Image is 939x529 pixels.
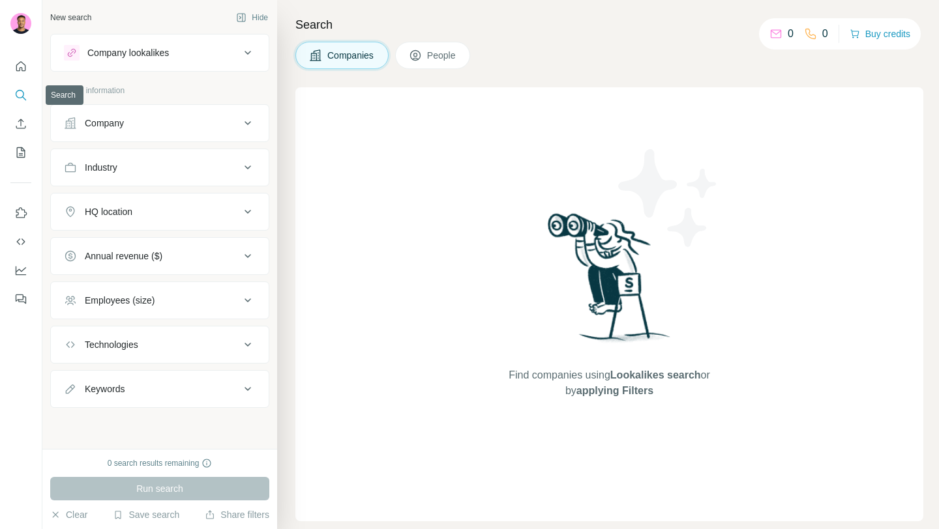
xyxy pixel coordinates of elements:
[610,139,727,257] img: Surfe Illustration - Stars
[822,26,828,42] p: 0
[505,367,713,399] span: Find companies using or by
[85,117,124,130] div: Company
[50,508,87,521] button: Clear
[51,196,269,227] button: HQ location
[10,230,31,253] button: Use Surfe API
[427,49,457,62] span: People
[108,457,213,469] div: 0 search results remaining
[51,37,269,68] button: Company lookalikes
[295,16,923,34] h4: Search
[51,329,269,360] button: Technologies
[10,201,31,225] button: Use Surfe on LinkedIn
[227,8,277,27] button: Hide
[610,369,701,380] span: Lookalikes search
[10,83,31,107] button: Search
[85,382,125,395] div: Keywords
[205,508,269,521] button: Share filters
[542,210,678,355] img: Surfe Illustration - Woman searching with binoculars
[10,55,31,78] button: Quick start
[10,141,31,164] button: My lists
[10,112,31,136] button: Enrich CSV
[51,152,269,183] button: Industry
[113,508,179,521] button: Save search
[85,205,132,218] div: HQ location
[51,240,269,272] button: Annual revenue ($)
[576,385,653,396] span: applying Filters
[87,46,169,59] div: Company lookalikes
[85,294,155,307] div: Employees (size)
[51,285,269,316] button: Employees (size)
[788,26,794,42] p: 0
[85,161,117,174] div: Industry
[50,85,269,96] p: Company information
[85,250,162,263] div: Annual revenue ($)
[850,25,910,43] button: Buy credits
[327,49,375,62] span: Companies
[50,12,91,23] div: New search
[51,107,269,139] button: Company
[10,13,31,34] img: Avatar
[10,259,31,282] button: Dashboard
[10,287,31,311] button: Feedback
[51,373,269,405] button: Keywords
[85,338,138,351] div: Technologies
